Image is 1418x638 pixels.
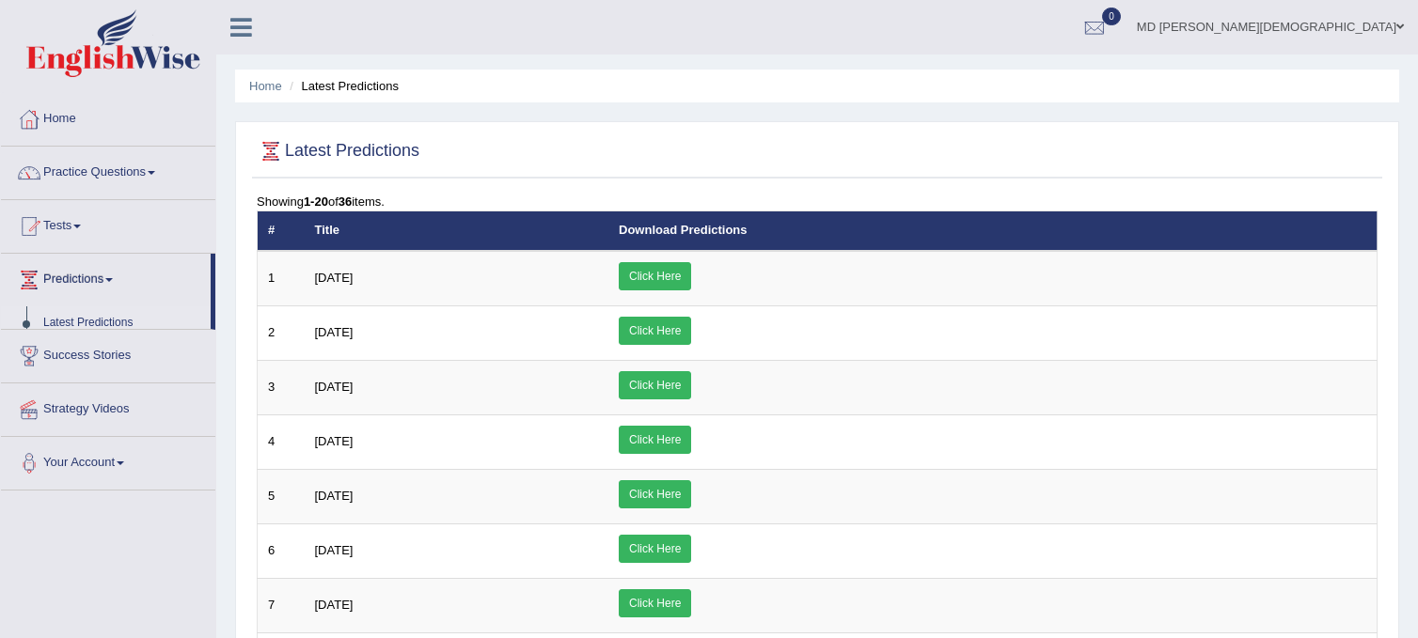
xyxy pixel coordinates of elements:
[35,306,211,340] a: Latest Predictions
[619,262,691,290] a: Click Here
[608,211,1377,251] th: Download Predictions
[257,193,1378,210] div: Showing of items.
[315,434,354,448] span: [DATE]
[315,489,354,503] span: [DATE]
[1,383,215,430] a: Strategy Videos
[258,414,305,469] td: 4
[619,371,691,399] a: Click Here
[1,200,215,247] a: Tests
[619,480,691,508] a: Click Here
[258,523,305,578] td: 6
[315,271,354,285] span: [DATE]
[258,211,305,251] th: #
[315,543,354,557] span: [DATE]
[619,535,691,563] a: Click Here
[258,251,305,306] td: 1
[315,380,354,394] span: [DATE]
[1,254,211,301] a: Predictions
[1,437,215,484] a: Your Account
[1,147,215,194] a: Practice Questions
[285,77,399,95] li: Latest Predictions
[304,195,328,209] b: 1-20
[619,589,691,617] a: Click Here
[315,325,354,339] span: [DATE]
[249,79,282,93] a: Home
[257,137,419,165] h2: Latest Predictions
[258,360,305,414] td: 3
[258,305,305,360] td: 2
[1,93,215,140] a: Home
[305,211,609,251] th: Title
[1102,8,1121,25] span: 0
[339,195,352,209] b: 36
[1,330,215,377] a: Success Stories
[258,469,305,523] td: 5
[619,426,691,454] a: Click Here
[258,578,305,632] td: 7
[619,317,691,345] a: Click Here
[315,598,354,612] span: [DATE]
